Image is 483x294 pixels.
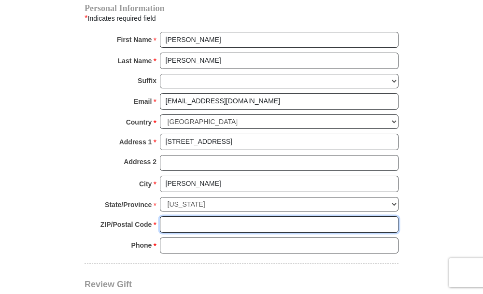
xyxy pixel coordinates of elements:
[126,115,152,129] strong: Country
[100,218,152,231] strong: ZIP/Postal Code
[131,238,152,252] strong: Phone
[119,135,152,149] strong: Address 1
[139,177,152,191] strong: City
[134,95,152,108] strong: Email
[85,280,132,289] span: Review Gift
[124,155,156,168] strong: Address 2
[85,4,398,12] h4: Personal Information
[117,33,152,46] strong: First Name
[105,198,152,211] strong: State/Province
[138,74,156,87] strong: Suffix
[85,12,398,25] div: Indicates required field
[118,54,152,68] strong: Last Name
